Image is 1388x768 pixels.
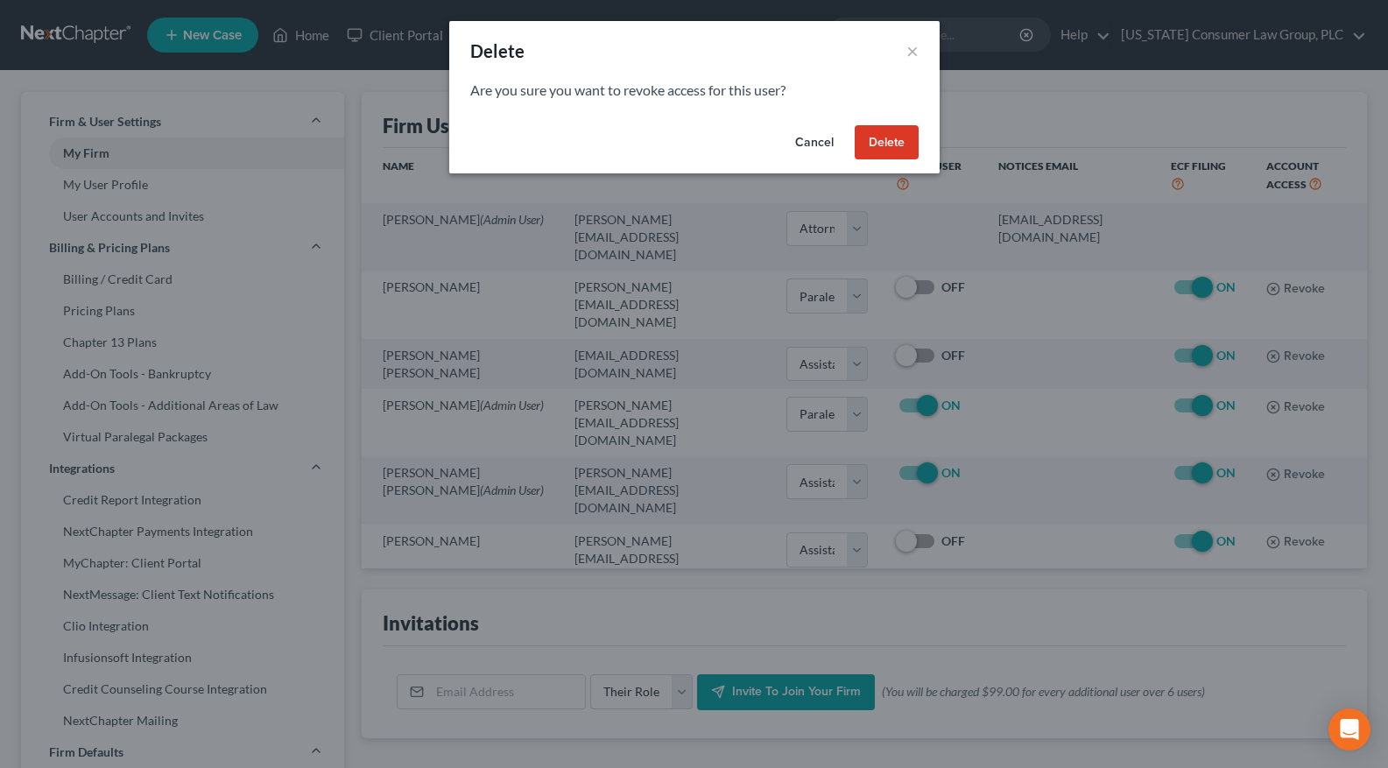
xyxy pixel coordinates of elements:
[781,125,848,160] button: Cancel
[906,40,919,61] button: ×
[470,81,919,101] p: Are you sure you want to revoke access for this user?
[470,39,525,63] div: Delete
[1328,708,1370,750] div: Open Intercom Messenger
[855,125,919,160] button: Delete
